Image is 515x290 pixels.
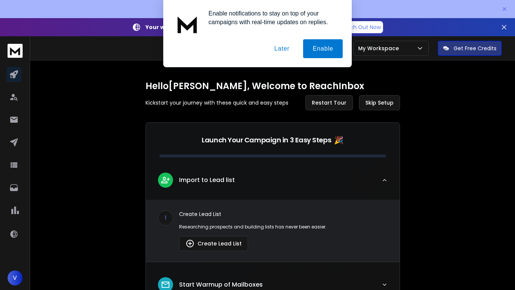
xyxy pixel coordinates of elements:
[179,176,235,185] p: Import to Lead list
[185,239,195,248] img: lead
[305,95,353,110] button: Restart Tour
[202,135,331,145] p: Launch Your Campaign in 3 Easy Steps
[179,236,248,251] button: Create Lead List
[179,280,263,289] p: Start Warmup of Mailboxes
[146,99,288,106] p: Kickstart your journey with these quick and easy steps
[146,167,400,200] button: leadImport to Lead list
[8,270,23,285] button: V
[359,95,400,110] button: Skip Setup
[158,210,173,225] div: 1
[265,39,299,58] button: Later
[202,9,343,26] div: Enable notifications to stay on top of your campaigns with real-time updates on replies.
[365,99,394,106] span: Skip Setup
[146,80,400,92] h1: Hello [PERSON_NAME] , Welcome to ReachInbox
[303,39,343,58] button: Enable
[146,200,400,262] div: leadImport to Lead list
[161,175,170,185] img: lead
[179,224,388,230] p: Researching prospects and building lists has never been easier.
[172,9,202,39] img: notification icon
[161,280,170,290] img: lead
[179,210,388,218] p: Create Lead List
[334,135,343,145] span: 🎉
